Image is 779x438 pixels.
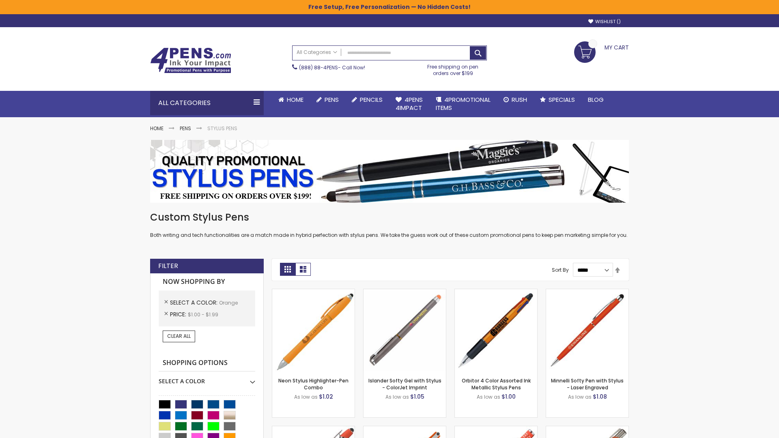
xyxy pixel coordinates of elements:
[150,140,629,203] img: Stylus Pens
[549,95,575,104] span: Specials
[272,91,310,109] a: Home
[293,46,341,59] a: All Categories
[163,331,195,342] a: Clear All
[593,393,607,401] span: $1.08
[278,377,349,391] a: Neon Stylus Highlighter-Pen Combo
[159,273,255,290] strong: Now Shopping by
[552,266,569,273] label: Sort By
[150,47,231,73] img: 4Pens Custom Pens and Promotional Products
[477,393,500,400] span: As low as
[159,371,255,385] div: Select A Color
[364,289,446,296] a: Islander Softy Gel with Stylus - ColorJet Imprint-Orange
[207,125,237,132] strong: Stylus Pens
[167,333,191,339] span: Clear All
[429,91,497,117] a: 4PROMOTIONALITEMS
[299,64,365,71] span: - Call Now!
[568,393,592,400] span: As low as
[150,211,629,224] h1: Custom Stylus Pens
[410,393,424,401] span: $1.05
[455,426,537,433] a: Marin Softy Pen with Stylus - Laser Engraved-Orange
[310,91,345,109] a: Pens
[272,426,355,433] a: 4P-MS8B-Orange
[287,95,303,104] span: Home
[389,91,429,117] a: 4Pens4impact
[455,289,537,371] img: Orbitor 4 Color Assorted Ink Metallic Stylus Pens-Orange
[297,49,337,56] span: All Categories
[512,95,527,104] span: Rush
[272,289,355,296] a: Neon Stylus Highlighter-Pen Combo-Orange
[150,211,629,239] div: Both writing and tech functionalities are a match made in hybrid perfection with stylus pens. We ...
[546,289,628,371] img: Minnelli Softy Pen with Stylus - Laser Engraved-Orange
[188,311,218,318] span: $1.00 - $1.99
[150,125,164,132] a: Home
[368,377,441,391] a: Islander Softy Gel with Stylus - ColorJet Imprint
[581,91,610,109] a: Blog
[551,377,624,391] a: Minnelli Softy Pen with Stylus - Laser Engraved
[319,393,333,401] span: $1.02
[396,95,423,112] span: 4Pens 4impact
[345,91,389,109] a: Pencils
[588,19,621,25] a: Wishlist
[360,95,383,104] span: Pencils
[546,426,628,433] a: Tres-Chic Softy Brights with Stylus Pen - Laser-Orange
[219,299,238,306] span: Orange
[501,393,516,401] span: $1.00
[158,262,178,271] strong: Filter
[280,263,295,276] strong: Grid
[325,95,339,104] span: Pens
[272,289,355,371] img: Neon Stylus Highlighter-Pen Combo-Orange
[436,95,491,112] span: 4PROMOTIONAL ITEMS
[534,91,581,109] a: Specials
[294,393,318,400] span: As low as
[170,310,188,318] span: Price
[497,91,534,109] a: Rush
[546,289,628,296] a: Minnelli Softy Pen with Stylus - Laser Engraved-Orange
[455,289,537,296] a: Orbitor 4 Color Assorted Ink Metallic Stylus Pens-Orange
[419,60,487,77] div: Free shipping on pen orders over $199
[588,95,604,104] span: Blog
[364,289,446,371] img: Islander Softy Gel with Stylus - ColorJet Imprint-Orange
[159,354,255,372] strong: Shopping Options
[180,125,191,132] a: Pens
[462,377,531,391] a: Orbitor 4 Color Assorted Ink Metallic Stylus Pens
[170,298,219,307] span: Select A Color
[364,426,446,433] a: Avendale Velvet Touch Stylus Gel Pen-Orange
[385,393,409,400] span: As low as
[299,64,338,71] a: (888) 88-4PENS
[150,91,264,115] div: All Categories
